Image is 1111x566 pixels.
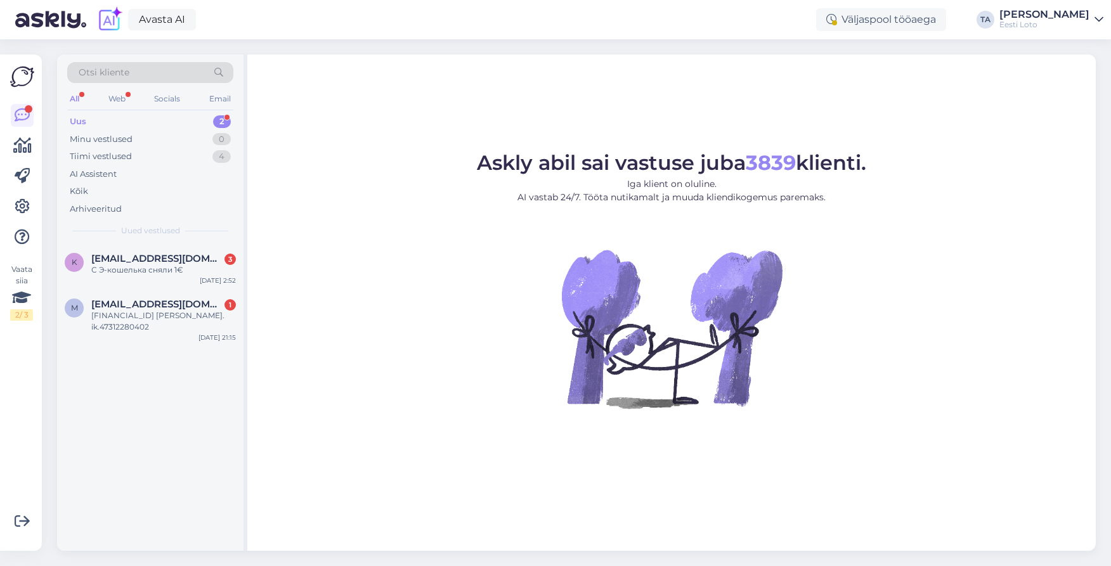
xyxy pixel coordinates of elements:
[72,257,77,267] span: K
[79,66,129,79] span: Otsi kliente
[999,10,1103,30] a: [PERSON_NAME]Eesti Loto
[70,115,86,128] div: Uus
[91,253,223,264] span: Kostopravov@gmail.com
[207,91,233,107] div: Email
[71,303,78,312] span: m
[212,133,231,146] div: 0
[224,254,236,265] div: 3
[91,310,236,333] div: [FINANCIAL_ID] [PERSON_NAME]. ik.47312280402
[70,150,132,163] div: Tiimi vestlused
[999,20,1089,30] div: Eesti Loto
[557,214,786,442] img: No Chat active
[224,299,236,311] div: 1
[10,264,33,321] div: Vaata siia
[67,91,82,107] div: All
[816,8,946,31] div: Väljaspool tööaega
[91,299,223,310] span: mariajogi28@hotmail.com
[70,185,88,198] div: Kõik
[10,309,33,321] div: 2 / 3
[96,6,123,33] img: explore-ai
[999,10,1089,20] div: [PERSON_NAME]
[977,11,994,29] div: TA
[106,91,128,107] div: Web
[212,150,231,163] div: 4
[70,133,133,146] div: Minu vestlused
[91,264,236,276] div: С Э-кошелька сняли 1€
[213,115,231,128] div: 2
[152,91,183,107] div: Socials
[70,168,117,181] div: AI Assistent
[477,150,866,175] span: Askly abil sai vastuse juba klienti.
[746,150,796,175] b: 3839
[477,177,866,204] p: Iga klient on oluline. AI vastab 24/7. Tööta nutikamalt ja muuda kliendikogemus paremaks.
[200,276,236,285] div: [DATE] 2:52
[10,65,34,89] img: Askly Logo
[121,225,180,236] span: Uued vestlused
[128,9,196,30] a: Avasta AI
[70,203,122,215] div: Arhiveeritud
[198,333,236,342] div: [DATE] 21:15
